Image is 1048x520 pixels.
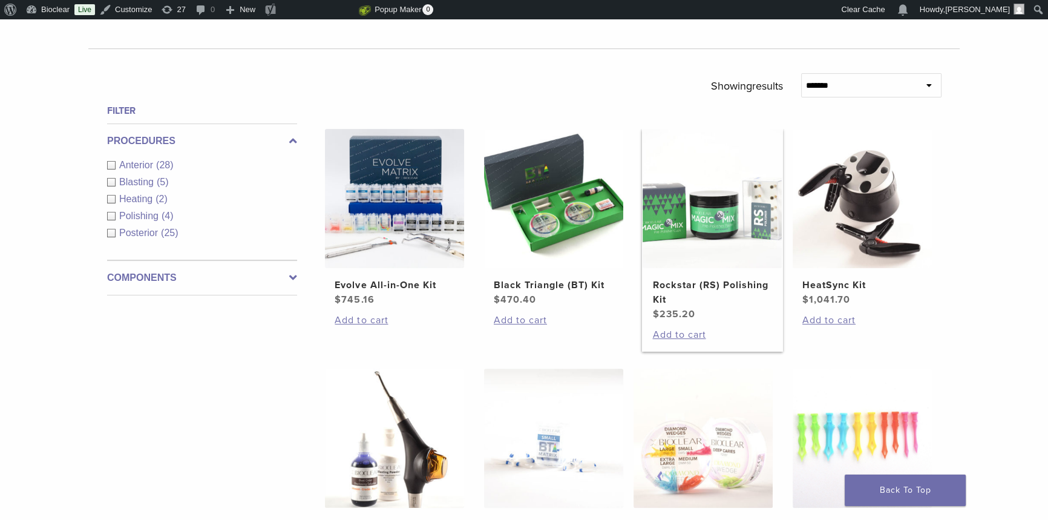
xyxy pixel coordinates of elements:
[652,308,695,320] bdi: 235.20
[335,294,374,306] bdi: 745.16
[74,4,95,15] a: Live
[119,177,157,187] span: Blasting
[792,129,933,307] a: HeatSync KitHeatSync Kit $1,041.70
[422,4,433,15] span: 0
[162,211,174,221] span: (4)
[484,129,623,268] img: Black Triangle (BT) Kit
[324,129,465,307] a: Evolve All-in-One KitEvolve All-in-One Kit $745.16
[161,228,178,238] span: (25)
[494,294,536,306] bdi: 470.40
[793,369,932,508] img: Diamond Wedge and Long Diamond Wedge
[711,73,783,99] p: Showing results
[107,134,297,148] label: Procedures
[335,278,454,292] h2: Evolve All-in-One Kit
[107,104,297,118] h4: Filter
[634,369,773,508] img: Diamond Wedge Kits
[643,129,782,268] img: Rockstar (RS) Polishing Kit
[484,369,623,508] img: BT Matrix Series
[652,278,772,307] h2: Rockstar (RS) Polishing Kit
[119,160,156,170] span: Anterior
[107,271,297,285] label: Components
[652,308,659,320] span: $
[945,5,1010,14] span: [PERSON_NAME]
[793,129,932,268] img: HeatSync Kit
[119,228,161,238] span: Posterior
[335,294,341,306] span: $
[119,194,156,204] span: Heating
[494,313,614,327] a: Add to cart: “Black Triangle (BT) Kit”
[156,194,168,204] span: (2)
[157,177,169,187] span: (5)
[845,475,966,506] a: Back To Top
[119,211,162,221] span: Polishing
[335,313,454,327] a: Add to cart: “Evolve All-in-One Kit”
[483,129,624,307] a: Black Triangle (BT) KitBlack Triangle (BT) Kit $470.40
[642,129,783,321] a: Rockstar (RS) Polishing KitRockstar (RS) Polishing Kit $235.20
[802,313,922,327] a: Add to cart: “HeatSync Kit”
[494,278,614,292] h2: Black Triangle (BT) Kit
[156,160,173,170] span: (28)
[802,278,922,292] h2: HeatSync Kit
[494,294,500,306] span: $
[325,369,464,508] img: Blaster Kit
[325,129,464,268] img: Evolve All-in-One Kit
[802,294,850,306] bdi: 1,041.70
[652,327,772,342] a: Add to cart: “Rockstar (RS) Polishing Kit”
[802,294,809,306] span: $
[291,3,359,18] img: Views over 48 hours. Click for more Jetpack Stats.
